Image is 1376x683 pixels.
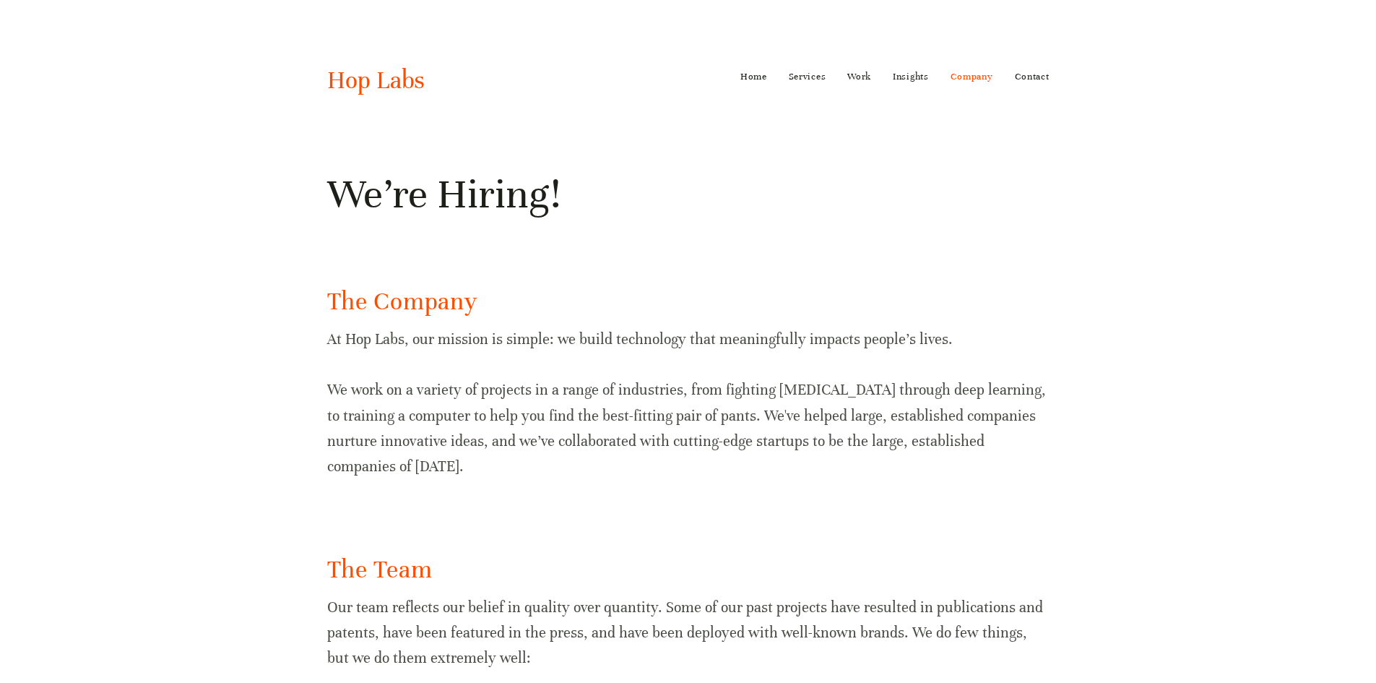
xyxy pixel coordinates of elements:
[893,65,929,88] a: Insights
[789,65,826,88] a: Services
[327,595,1050,671] p: Our team reflects our belief in quality over quantity. Some of our past projects have resulted in...
[327,65,425,95] a: Hop Labs
[327,377,1050,479] p: We work on a variety of projects in a range of industries, from fighting [MEDICAL_DATA] through d...
[951,65,993,88] a: Company
[327,168,1050,220] h1: We’re Hiring!
[740,65,767,88] a: Home
[1015,65,1050,88] a: Contact
[327,553,1050,587] h2: The Team
[327,285,1050,319] h2: The Company
[847,65,871,88] a: Work
[327,327,1050,352] p: At Hop Labs, our mission is simple: we build technology that meaningfully impacts people’s lives.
